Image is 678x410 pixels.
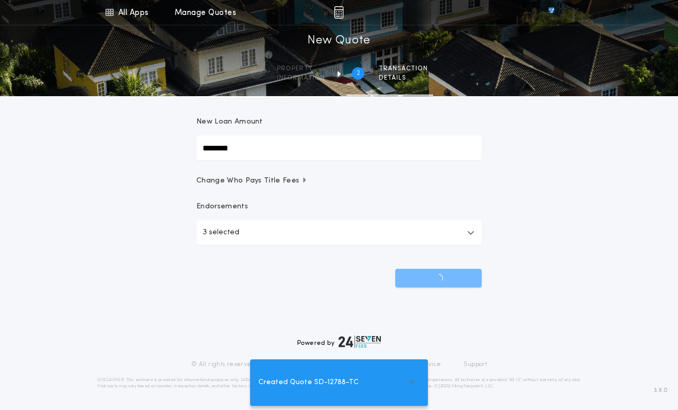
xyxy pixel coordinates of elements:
[338,336,381,348] img: logo
[307,33,371,49] h1: New Quote
[258,377,359,388] span: Created Quote SD-12788-TC
[297,336,381,348] div: Powered by
[530,7,573,18] img: vs-icon
[334,6,344,19] img: img
[196,202,482,212] p: Endorsements
[196,220,482,245] button: 3 selected
[196,176,482,186] button: Change Who Pays Title Fees
[203,226,239,239] p: 3 selected
[196,176,307,186] span: Change Who Pays Title Fees
[277,65,325,73] span: Property
[379,65,428,73] span: Transaction
[277,74,325,82] span: information
[196,135,482,160] input: New Loan Amount
[357,69,360,78] h2: 2
[196,117,263,127] p: New Loan Amount
[379,74,428,82] span: details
